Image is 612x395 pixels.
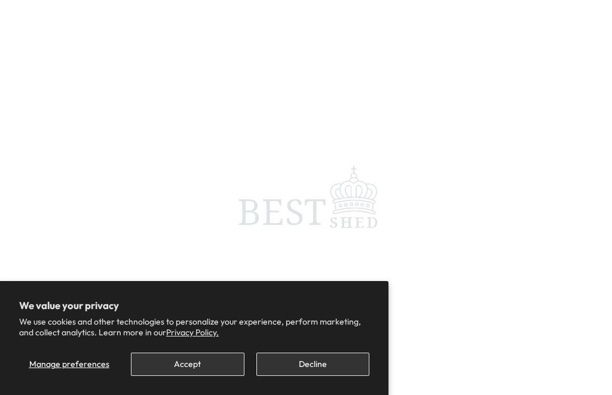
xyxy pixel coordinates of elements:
[256,353,369,376] button: Decline
[29,359,109,369] span: Manage preferences
[19,316,369,338] p: We use cookies and other technologies to personalize your experience, perform marketing, and coll...
[131,353,244,376] button: Accept
[166,327,219,338] a: Privacy Policy.
[19,300,369,311] h2: We value your privacy
[19,353,119,376] button: Manage preferences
